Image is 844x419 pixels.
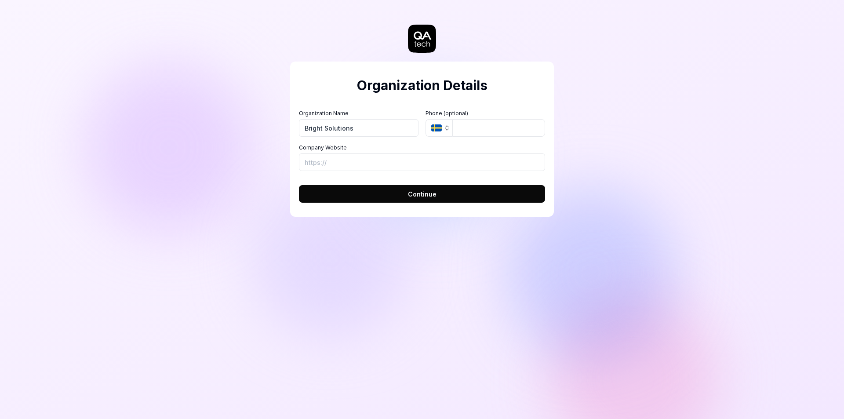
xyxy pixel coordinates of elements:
input: https:// [299,153,545,171]
span: Continue [408,189,437,199]
button: Continue [299,185,545,203]
label: Company Website [299,144,545,152]
h2: Organization Details [299,76,545,95]
label: Organization Name [299,109,418,117]
label: Phone (optional) [426,109,545,117]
